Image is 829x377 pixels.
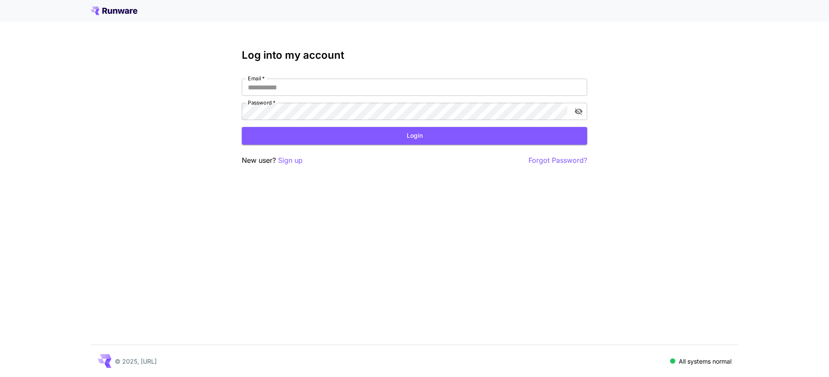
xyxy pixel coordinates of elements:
button: toggle password visibility [571,104,586,119]
h3: Log into my account [242,49,587,61]
p: © 2025, [URL] [115,357,157,366]
button: Forgot Password? [528,155,587,166]
p: All systems normal [679,357,731,366]
label: Email [248,75,265,82]
label: Password [248,99,275,106]
button: Login [242,127,587,145]
p: New user? [242,155,303,166]
button: Sign up [278,155,303,166]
